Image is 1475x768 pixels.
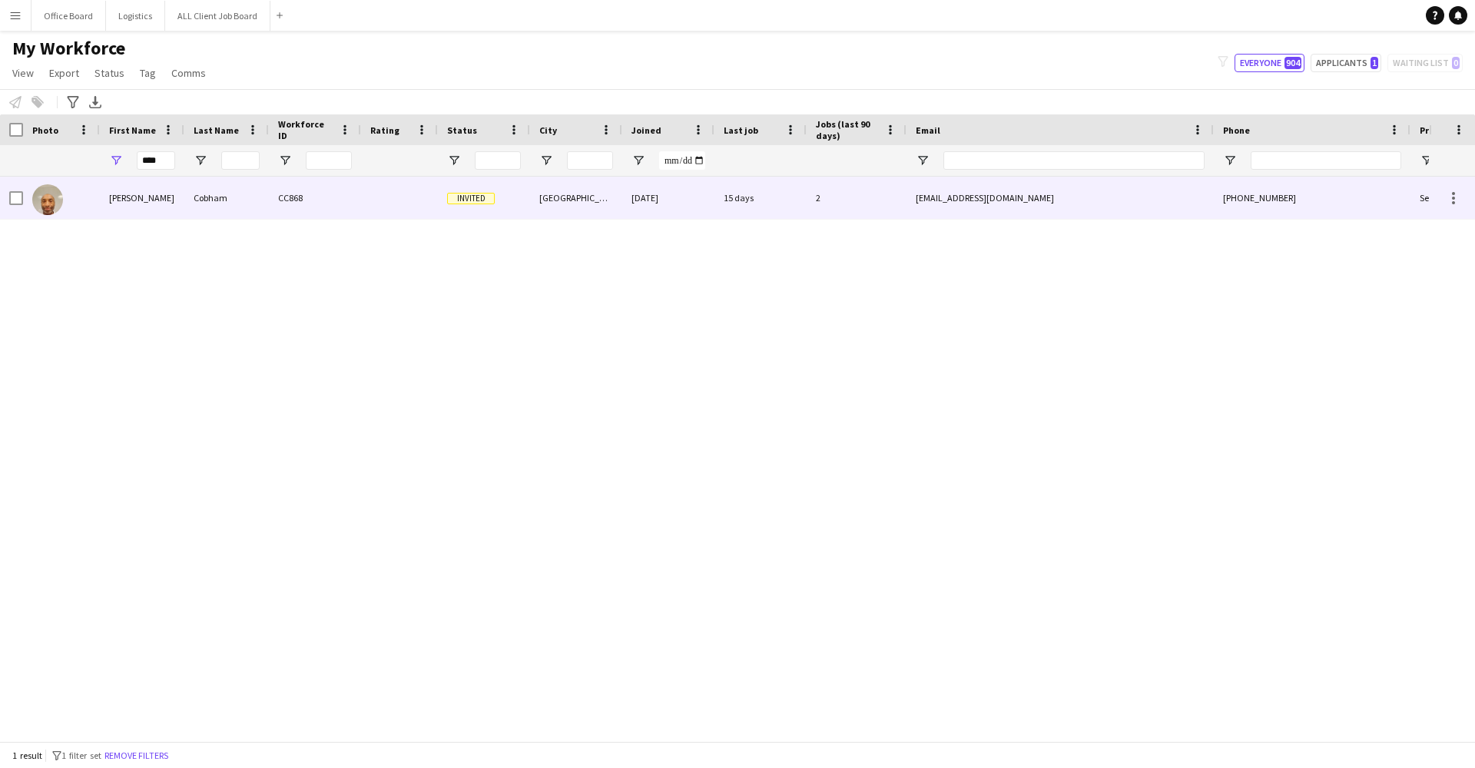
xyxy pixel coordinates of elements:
span: Email [916,124,940,136]
a: View [6,63,40,83]
input: Status Filter Input [475,151,521,170]
input: First Name Filter Input [137,151,175,170]
span: Invited [447,193,495,204]
input: Joined Filter Input [659,151,705,170]
button: Open Filter Menu [916,154,930,167]
button: Remove filters [101,747,171,764]
div: Cobham [184,177,269,219]
input: Workforce ID Filter Input [306,151,352,170]
button: Office Board [31,1,106,31]
app-action-btn: Advanced filters [64,93,82,111]
span: Tag [140,66,156,80]
app-action-btn: Export XLSX [86,93,104,111]
span: Jobs (last 90 days) [816,118,879,141]
span: Status [94,66,124,80]
span: 904 [1284,57,1301,69]
a: Export [43,63,85,83]
div: 2 [807,177,907,219]
span: Comms [171,66,206,80]
span: Phone [1223,124,1250,136]
button: Open Filter Menu [194,154,207,167]
input: Email Filter Input [943,151,1205,170]
span: City [539,124,557,136]
span: Status [447,124,477,136]
span: My Workforce [12,37,125,60]
button: Open Filter Menu [278,154,292,167]
div: CC868 [269,177,361,219]
button: Open Filter Menu [1420,154,1434,167]
input: Phone Filter Input [1251,151,1401,170]
div: [PERSON_NAME] [100,177,184,219]
span: Last job [724,124,758,136]
div: [EMAIL_ADDRESS][DOMAIN_NAME] [907,177,1214,219]
button: Open Filter Menu [539,154,553,167]
input: Last Name Filter Input [221,151,260,170]
div: 15 days [714,177,807,219]
div: [GEOGRAPHIC_DATA] [530,177,622,219]
div: [DATE] [622,177,714,219]
button: Open Filter Menu [1223,154,1237,167]
span: Profile [1420,124,1450,136]
span: Last Name [194,124,239,136]
button: Open Filter Menu [631,154,645,167]
button: Applicants1 [1311,54,1381,72]
span: Rating [370,124,399,136]
button: Open Filter Menu [109,154,123,167]
button: Open Filter Menu [447,154,461,167]
button: Everyone904 [1235,54,1304,72]
div: [PHONE_NUMBER] [1214,177,1410,219]
span: Workforce ID [278,118,333,141]
a: Status [88,63,131,83]
button: ALL Client Job Board [165,1,270,31]
span: 1 filter set [61,750,101,761]
span: 1 [1371,57,1378,69]
img: Jeff Cobham [32,184,63,215]
span: Export [49,66,79,80]
span: Joined [631,124,661,136]
a: Tag [134,63,162,83]
span: Photo [32,124,58,136]
span: First Name [109,124,156,136]
input: City Filter Input [567,151,613,170]
span: View [12,66,34,80]
button: Logistics [106,1,165,31]
a: Comms [165,63,212,83]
